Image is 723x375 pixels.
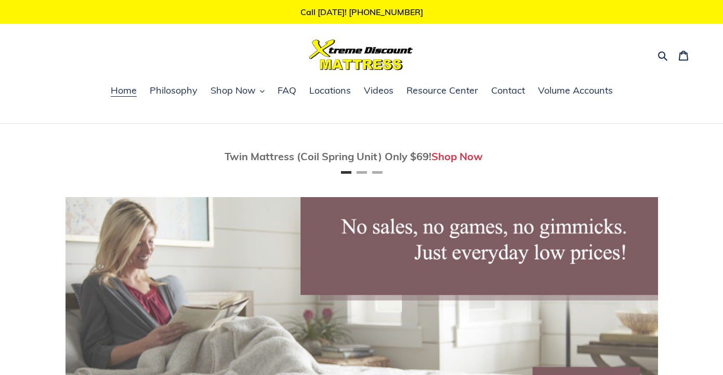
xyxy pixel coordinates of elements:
[278,84,296,97] span: FAQ
[401,83,483,99] a: Resource Center
[211,84,256,97] span: Shop Now
[538,84,613,97] span: Volume Accounts
[372,171,383,174] button: Page 3
[309,84,351,97] span: Locations
[357,171,367,174] button: Page 2
[150,84,198,97] span: Philosophy
[431,150,483,163] a: Shop Now
[225,150,431,163] span: Twin Mattress (Coil Spring Unit) Only $69!
[304,83,356,99] a: Locations
[272,83,301,99] a: FAQ
[533,83,618,99] a: Volume Accounts
[491,84,525,97] span: Contact
[406,84,478,97] span: Resource Center
[144,83,203,99] a: Philosophy
[364,84,393,97] span: Videos
[486,83,530,99] a: Contact
[341,171,351,174] button: Page 1
[359,83,399,99] a: Videos
[205,83,270,99] button: Shop Now
[111,84,137,97] span: Home
[106,83,142,99] a: Home
[309,40,413,70] img: Xtreme Discount Mattress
